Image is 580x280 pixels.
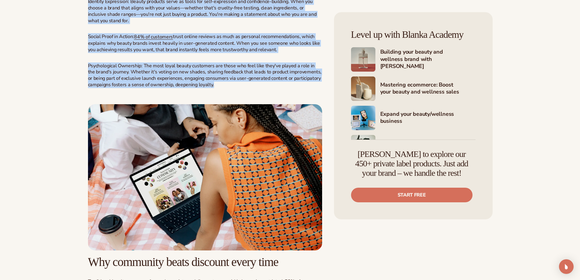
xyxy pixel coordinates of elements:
a: Start free [351,188,473,202]
h4: Level up with Blanka Academy [351,29,476,40]
img: Shopify Image 7 [351,106,375,130]
h4: Expand your beauty/wellness business [380,111,476,126]
div: Open Intercom Messenger [559,259,574,274]
a: 84% of customers [134,34,173,40]
span: Social Proof in Action [88,33,133,40]
h4: Building your beauty and wellness brand with [PERSON_NAME] [380,48,476,70]
img: Shopify Image 8 [351,135,375,159]
span: : The most loyal beauty customers are those who feel like they've played a role in the brand's jo... [88,62,322,88]
a: blanka website [88,104,322,251]
img: Shopify Image 6 [351,76,375,101]
a: Shopify Image 8 Marketing your beauty and wellness brand 101 [351,135,476,159]
a: Shopify Image 6 Mastering ecommerce: Boost your beauty and wellness sales [351,76,476,101]
a: Shopify Image 5 Building your beauty and wellness brand with [PERSON_NAME] [351,47,476,72]
span: trust online reviews as much as personal recommendations, which explains why beauty brands invest... [88,33,320,53]
span: Psychological Ownership [88,62,142,69]
h4: [PERSON_NAME] to explore our 450+ private label products. Just add your brand – we handle the rest! [351,150,473,178]
span: Why community beats discount every time [88,255,278,269]
h4: Mastering ecommerce: Boost your beauty and wellness sales [380,81,476,96]
span: : [133,33,134,40]
img: Shopify Image 5 [351,47,375,72]
img: A woman sitting on a picnic blanket looks at a laptop screen showing Sephora’s online community p... [88,104,322,251]
a: Shopify Image 7 Expand your beauty/wellness business [351,106,476,130]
